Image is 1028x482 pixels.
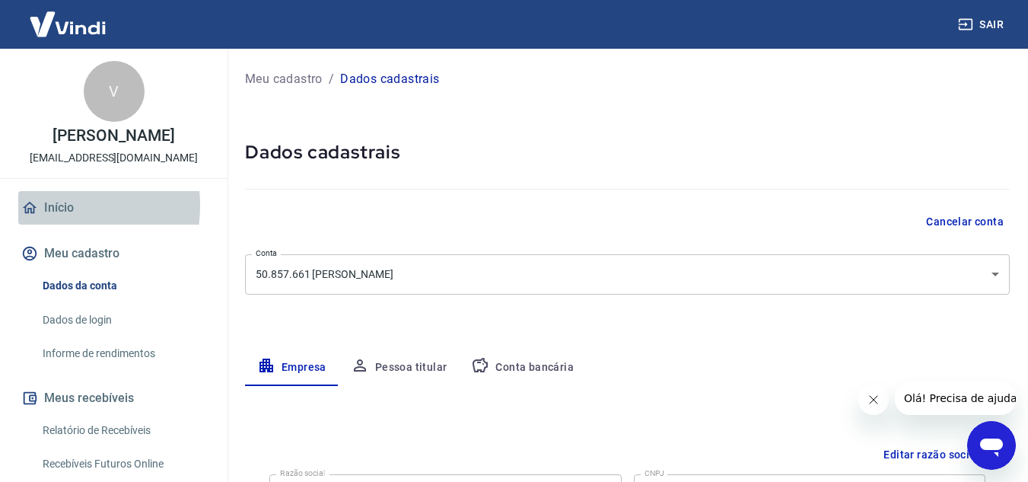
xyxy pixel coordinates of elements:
[245,254,1010,295] div: 50.857.661 [PERSON_NAME]
[9,11,128,23] span: Olá! Precisa de ajuda?
[37,448,209,480] a: Recebíveis Futuros Online
[256,247,277,259] label: Conta
[339,350,460,386] button: Pessoa titular
[245,350,339,386] button: Empresa
[37,305,209,336] a: Dados de login
[84,61,145,122] div: V
[340,70,439,88] p: Dados cadastrais
[245,140,1010,164] h5: Dados cadastrais
[30,150,198,166] p: [EMAIL_ADDRESS][DOMAIN_NAME]
[644,468,664,479] label: CNPJ
[280,468,325,479] label: Razão social
[245,70,323,88] a: Meu cadastro
[895,381,1016,415] iframe: Mensagem da empresa
[18,191,209,225] a: Início
[37,338,209,369] a: Informe de rendimentos
[18,1,117,47] img: Vindi
[877,441,985,469] button: Editar razão social
[18,381,209,415] button: Meus recebíveis
[37,415,209,446] a: Relatório de Recebíveis
[967,421,1016,470] iframe: Botão para abrir a janela de mensagens
[955,11,1010,39] button: Sair
[920,208,1010,236] button: Cancelar conta
[858,385,889,415] iframe: Fechar mensagem
[329,70,334,88] p: /
[53,128,174,144] p: [PERSON_NAME]
[18,237,209,270] button: Meu cadastro
[459,350,586,386] button: Conta bancária
[37,270,209,302] a: Dados da conta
